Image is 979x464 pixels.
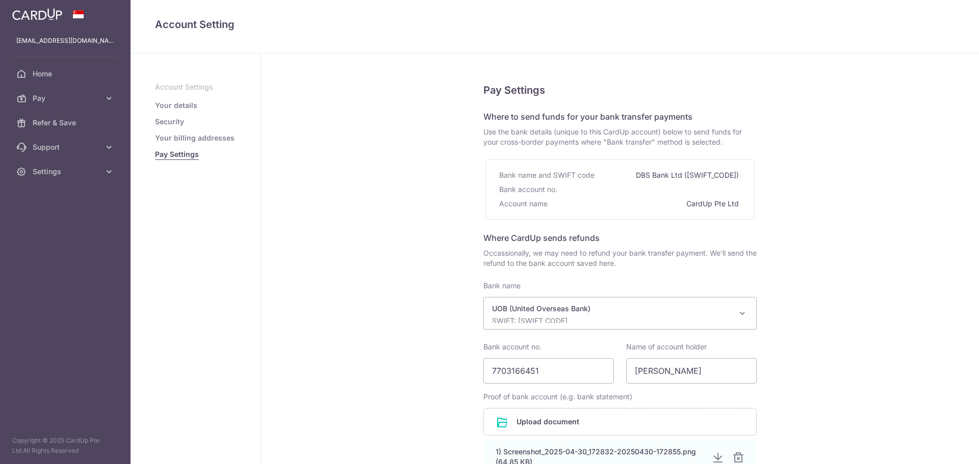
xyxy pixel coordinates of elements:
[16,36,114,46] p: [EMAIL_ADDRESS][DOMAIN_NAME]
[499,197,550,211] div: Account name
[483,342,542,352] label: Bank account no.
[483,392,632,402] label: Proof of bank account (e.g. bank statement)
[686,197,741,211] div: CardUp Pte Ltd
[636,168,741,182] div: DBS Bank Ltd ([SWIFT_CODE])
[499,168,597,182] div: Bank name and SWIFT code
[483,233,600,243] span: Where CardUp sends refunds
[499,182,559,197] div: Bank account no.
[483,297,757,330] span: UOB (United Overseas Bank)
[155,18,235,31] span: translation missing: en.refund_bank_accounts.show.title.account_setting
[492,316,732,326] p: SWIFT: [SWIFT_CODE]
[914,433,969,459] iframe: Opens a widget where you can find more information
[483,112,692,122] span: Where to send funds for your bank transfer payments
[12,8,62,20] img: CardUp
[33,93,100,103] span: Pay
[155,100,197,111] a: Your details
[155,133,235,143] a: Your billing addresses
[483,281,521,291] label: Bank name
[483,82,757,98] h5: Pay Settings
[33,167,100,177] span: Settings
[484,297,756,329] span: UOB (United Overseas Bank)
[33,69,100,79] span: Home
[492,304,732,314] p: UOB (United Overseas Bank)
[483,127,757,147] span: Use the bank details (unique to this CardUp account) below to send funds for your cross-border pa...
[33,118,100,128] span: Refer & Save
[483,248,757,268] span: Occassionally, we may need to refund your bank transfer payment. We’ll send the refund to the ban...
[155,149,199,159] a: Pay Settings
[33,142,100,152] span: Support
[155,82,236,92] p: Account Settings
[483,408,757,435] div: Upload document
[155,117,184,127] a: Security
[626,342,707,352] label: Name of account holder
